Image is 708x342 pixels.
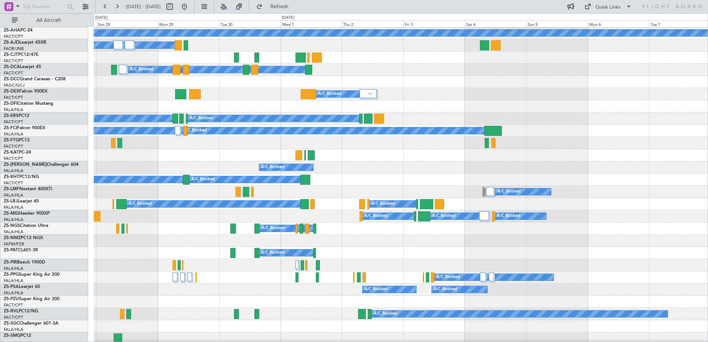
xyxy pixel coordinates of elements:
[4,199,18,204] span: ZS-LRJ
[4,272,60,277] a: ZS-PPGSuper King Air 200
[4,309,19,313] span: ZS-RVL
[261,162,284,173] div: A/C Booked
[4,180,23,186] a: FACT/CPT
[4,327,23,332] a: FALA/HLA
[4,175,39,179] a: ZS-KHTPC12/NG
[4,131,23,137] a: FALA/HLA
[4,28,20,33] span: ZS-AHA
[4,175,19,179] span: ZS-KHT
[4,321,19,326] span: ZS-SGC
[4,260,17,265] span: ZS-PIR
[4,205,23,210] a: FALA/HLA
[497,211,520,222] div: A/C Booked
[4,77,20,81] span: ZS-DCC
[368,92,373,95] img: arrow-gray.svg
[130,64,153,75] div: A/C Booked
[23,1,65,12] input: Trip Number
[282,15,294,21] div: [DATE]
[4,156,23,161] a: FACT/CPT
[126,3,161,10] span: [DATE] - [DATE]
[4,211,19,216] span: ZS-MIG
[4,89,47,94] a: ZS-DEXFalcon 900EX
[4,187,52,191] a: ZS-LMFNextant 400XTi
[4,58,23,64] a: FACT/CPT
[4,333,31,338] a: ZS-SMGPC12
[4,150,31,155] a: ZS-KATPC-24
[432,211,455,222] div: A/C Booked
[4,77,66,81] a: ZS-DCCGrand Caravan - C208
[4,309,38,313] a: ZS-RVLPC12/NG
[264,4,295,9] span: Refresh
[4,211,50,216] a: ZS-MIGHawker 900XP
[4,107,23,113] a: FALA/HLA
[4,46,24,51] a: FAOR/JNB
[4,95,23,100] a: FACT/CPT
[4,248,38,252] a: ZS-PATCL601-3R
[4,236,21,240] span: ZS-NMZ
[4,192,23,198] a: FALA/HLA
[318,88,341,100] div: A/C Booked
[4,199,39,204] a: ZS-LRJLearjet 45
[4,290,23,296] a: FALA/HLA
[4,302,23,308] a: FACT/CPT
[4,315,23,320] a: FACT/CPT
[253,1,297,13] button: Refresh
[4,114,29,118] a: ZS-ERSPC12
[374,308,397,319] div: A/C Booked
[4,126,45,130] a: ZS-FCIFalcon 900EX
[4,114,19,118] span: ZS-ERS
[158,20,219,27] div: Mon 29
[4,83,24,88] a: FAGC/GCJ
[4,168,23,174] a: FALA/HLA
[4,272,19,277] span: ZS-PPG
[526,20,588,27] div: Sun 5
[4,248,18,252] span: ZS-PAT
[190,113,213,124] div: A/C Booked
[191,174,215,185] div: A/C Booked
[4,119,23,125] a: FACT/CPT
[4,144,23,149] a: FACT/CPT
[4,241,24,247] a: FAPM/PZB
[403,20,465,27] div: Fri 3
[371,198,395,209] div: A/C Booked
[4,138,30,142] a: ZS-FTGPC12
[8,14,80,26] button: All Aircraft
[4,150,19,155] span: ZS-KAT
[4,285,19,289] span: ZS-PSA
[437,272,460,283] div: A/C Booked
[4,217,23,222] a: FALA/HLA
[4,236,43,240] a: ZS-NMZPC12 NGX
[4,285,40,289] a: ZS-PSALearjet 60
[595,4,621,11] div: Quick Links
[4,101,53,106] a: ZS-DFICitation Mustang
[4,224,20,228] span: ZS-NGS
[581,1,635,13] button: Quick Links
[4,260,45,265] a: ZS-PIRBeech 1900D
[4,65,20,69] span: ZS-DCA
[588,20,649,27] div: Mon 6
[4,229,23,235] a: FALA/HLA
[219,20,281,27] div: Tue 30
[4,162,47,167] span: ZS-[PERSON_NAME]
[4,187,19,191] span: ZS-LMF
[342,20,403,27] div: Thu 2
[4,40,19,45] span: ZS-AJD
[4,126,17,130] span: ZS-FCI
[95,15,108,21] div: [DATE]
[4,333,20,338] span: ZS-SMG
[465,20,526,27] div: Sat 4
[4,162,79,167] a: ZS-[PERSON_NAME]Challenger 604
[281,20,342,27] div: Wed 1
[261,247,284,258] div: A/C Booked
[4,138,19,142] span: ZS-FTG
[4,65,41,69] a: ZS-DCALearjet 45
[19,18,78,23] span: All Aircraft
[4,278,23,284] a: FALA/HLA
[4,40,46,45] a: ZS-AJDLearjet 45XR
[183,125,207,136] div: A/C Booked
[128,198,152,209] div: A/C Booked
[4,70,23,76] a: FACT/CPT
[364,284,388,295] div: A/C Booked
[96,20,158,27] div: Sun 28
[497,186,521,197] div: A/C Booked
